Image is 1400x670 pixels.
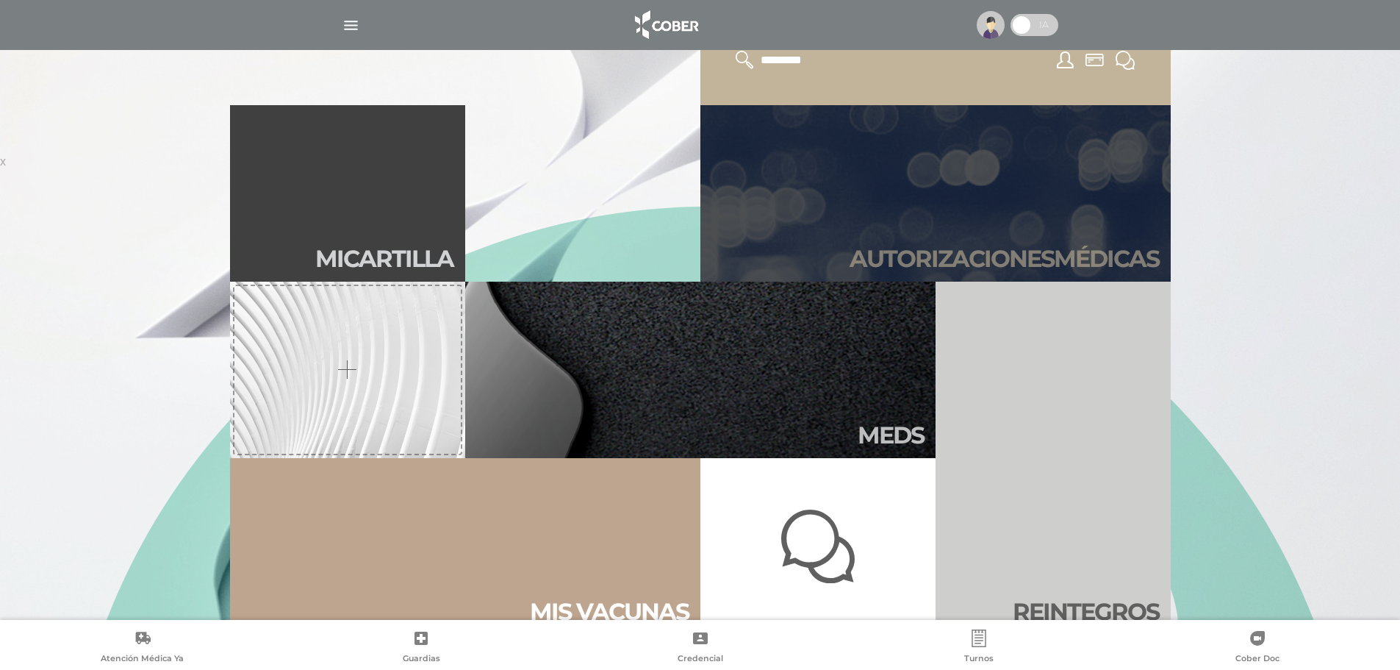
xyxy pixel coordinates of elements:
span: Turnos [964,653,994,666]
span: Credencial [678,653,723,666]
span: Atención Médica Ya [101,653,184,666]
a: Turnos [839,630,1118,667]
a: Micartilla [230,105,465,282]
h2: Mi car tilla [315,245,453,273]
img: Cober_menu-lines-white.svg [342,16,360,35]
h2: Mis vacu nas [530,598,689,626]
img: logo_cober_home-white.png [627,7,704,43]
h2: Rein te gros [1013,598,1159,626]
a: Credencial [561,630,839,667]
h2: Autori zaciones médicas [850,245,1159,273]
span: Guardias [403,653,440,666]
a: Atención Médica Ya [3,630,281,667]
a: Cober Doc [1119,630,1397,667]
a: Autorizacionesmédicas [700,105,1171,282]
a: Guardias [281,630,560,667]
span: Cober Doc [1235,653,1279,666]
a: Meds [465,282,936,458]
h2: Meds [858,421,924,449]
a: Reintegros [936,282,1171,635]
img: profile-placeholder.svg [977,11,1005,39]
a: Mis vacunas [230,458,700,635]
